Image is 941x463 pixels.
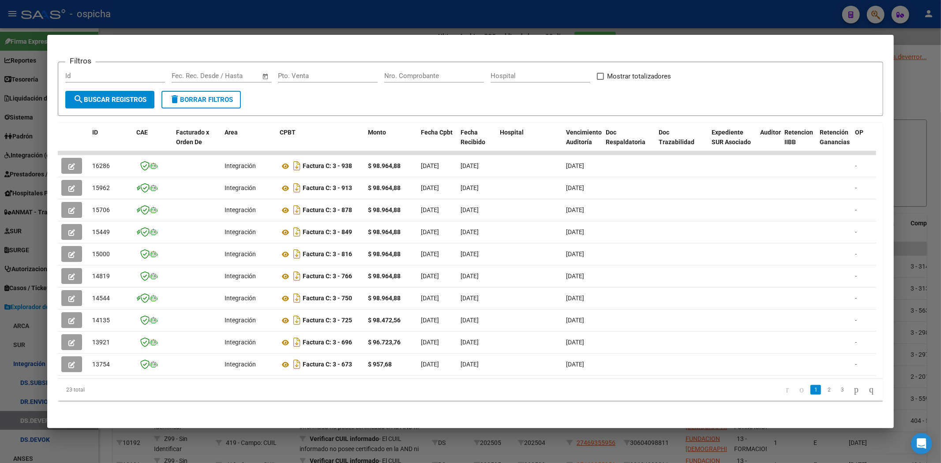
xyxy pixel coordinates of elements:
[785,129,814,146] span: Retencion IIBB
[92,273,110,280] span: 14819
[92,228,110,235] span: 15449
[461,339,479,346] span: [DATE]
[92,250,110,258] span: 15000
[855,228,857,235] span: -
[855,317,857,324] span: -
[761,129,787,136] span: Auditoria
[781,123,817,162] datatable-header-cell: Retencion IIBB
[291,203,303,217] i: Descargar documento
[421,250,439,258] span: [DATE]
[855,361,857,368] span: -
[855,184,857,191] span: -
[133,123,172,162] datatable-header-cell: CAE
[566,273,585,280] span: [DATE]
[855,206,857,213] span: -
[566,206,585,213] span: [DATE]
[855,339,857,346] span: -
[563,123,603,162] datatable-header-cell: Vencimiento Auditoría
[225,206,256,213] span: Integración
[225,228,256,235] span: Integración
[58,379,221,401] div: 23 total
[659,129,695,146] span: Doc Trazabilidad
[461,273,479,280] span: [DATE]
[368,250,401,258] strong: $ 98.964,88
[303,163,352,170] strong: Factura C: 3 - 938
[303,273,352,280] strong: Factura C: 3 - 766
[822,382,836,397] li: page 2
[368,339,401,346] strong: $ 96.723,76
[417,123,457,162] datatable-header-cell: Fecha Cpbt
[208,72,251,80] input: End date
[421,295,439,302] span: [DATE]
[461,361,479,368] span: [DATE]
[291,335,303,349] i: Descargar documento
[291,225,303,239] i: Descargar documento
[757,123,781,162] datatable-header-cell: Auditoria
[368,206,401,213] strong: $ 98.964,88
[65,91,154,108] button: Buscar Registros
[566,295,585,302] span: [DATE]
[461,206,479,213] span: [DATE]
[607,71,671,82] span: Mostrar totalizadores
[303,229,352,236] strong: Factura C: 3 - 849
[852,123,887,162] datatable-header-cell: OP
[92,339,110,346] span: 13921
[850,385,862,395] a: go to next page
[500,129,524,136] span: Hospital
[709,123,757,162] datatable-header-cell: Expediente SUR Asociado
[461,228,479,235] span: [DATE]
[225,129,238,136] span: Area
[291,357,303,371] i: Descargar documento
[172,123,221,162] datatable-header-cell: Facturado x Orden De
[368,162,401,169] strong: $ 98.964,88
[809,382,822,397] li: page 1
[911,433,932,454] div: Open Intercom Messenger
[656,123,709,162] datatable-header-cell: Doc Trazabilidad
[566,250,585,258] span: [DATE]
[421,184,439,191] span: [DATE]
[368,184,401,191] strong: $ 98.964,88
[303,251,352,258] strong: Factura C: 3 - 816
[603,123,656,162] datatable-header-cell: Doc Respaldatoria
[461,184,479,191] span: [DATE]
[855,129,864,136] span: OP
[225,317,256,324] span: Integración
[368,361,392,368] strong: $ 957,68
[421,361,439,368] span: [DATE]
[92,206,110,213] span: 15706
[368,228,401,235] strong: $ 98.964,88
[497,123,563,162] datatable-header-cell: Hospital
[225,339,256,346] span: Integración
[303,339,352,346] strong: Factura C: 3 - 696
[606,129,646,146] span: Doc Respaldatoria
[65,55,96,67] h3: Filtros
[291,313,303,327] i: Descargar documento
[817,123,852,162] datatable-header-cell: Retención Ganancias
[225,361,256,368] span: Integración
[836,382,849,397] li: page 3
[421,162,439,169] span: [DATE]
[221,123,276,162] datatable-header-cell: Area
[566,339,585,346] span: [DATE]
[291,159,303,173] i: Descargar documento
[566,162,585,169] span: [DATE]
[169,94,180,105] mat-icon: delete
[225,162,256,169] span: Integración
[457,123,497,162] datatable-header-cell: Fecha Recibido
[865,385,877,395] a: go to last page
[837,385,847,395] a: 3
[176,129,209,146] span: Facturado x Orden De
[291,269,303,283] i: Descargar documento
[92,184,110,191] span: 15962
[566,317,585,324] span: [DATE]
[368,273,401,280] strong: $ 98.964,88
[303,317,352,324] strong: Factura C: 3 - 725
[92,162,110,169] span: 16286
[225,273,256,280] span: Integración
[461,129,485,146] span: Fecha Recibido
[291,181,303,195] i: Descargar documento
[855,250,857,258] span: -
[855,162,857,169] span: -
[169,96,233,104] span: Borrar Filtros
[795,385,808,395] a: go to previous page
